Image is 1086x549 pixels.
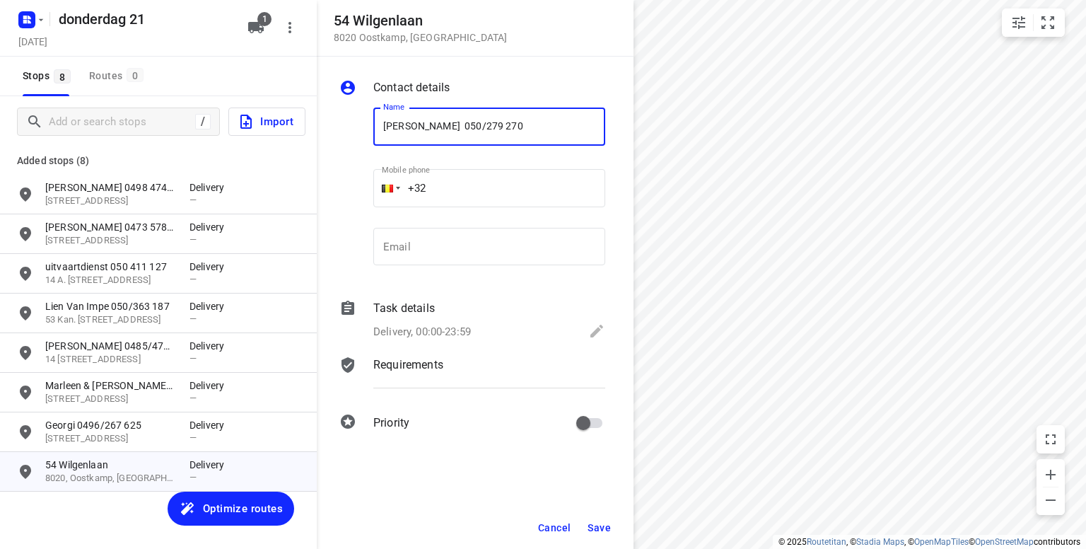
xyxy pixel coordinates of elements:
[23,67,75,85] span: Stops
[189,378,232,393] p: Delivery
[582,515,617,541] button: Save
[13,33,53,50] h5: Project date
[45,458,175,472] p: 54 Wilgenlaan
[203,499,283,518] span: Optimize routes
[53,8,236,30] h5: donderdag 21
[228,108,305,136] button: Import
[45,180,175,195] p: [PERSON_NAME] 0498 474 118
[189,393,197,403] span: —
[17,152,300,169] p: Added stops (8)
[189,353,197,364] span: —
[45,234,175,248] p: 192 Brugse Steenweg, 8000, Brugge, BE
[89,67,148,85] div: Routes
[1005,8,1033,37] button: Map settings
[45,353,175,366] p: 14 Kleine Moerstraat, 8000, Brugge, BE
[238,112,293,131] span: Import
[189,180,232,195] p: Delivery
[588,323,605,340] svg: Edit
[339,357,605,399] div: Requirements
[373,169,400,207] div: Belgium: + 32
[45,472,175,485] p: 8020, Oostkamp, [GEOGRAPHIC_DATA]
[168,492,294,526] button: Optimize routes
[856,537,904,547] a: Stadia Maps
[242,13,270,42] button: 1
[195,114,211,129] div: /
[49,111,195,133] input: Add or search stops
[189,418,232,432] p: Delivery
[532,515,576,541] button: Cancel
[339,79,605,99] div: Contact details
[257,12,271,26] span: 1
[127,68,144,82] span: 0
[382,166,430,174] label: Mobile phone
[45,299,175,313] p: Lien Van Impe 050/363 187
[334,32,507,43] p: 8020 Oostkamp , [GEOGRAPHIC_DATA]
[373,300,435,317] p: Task details
[373,415,409,432] p: Priority
[45,220,175,234] p: [PERSON_NAME] 0473 578 818
[45,378,175,393] p: Marleen & Thierry 0475/864 749
[975,537,1034,547] a: OpenStreetMap
[45,274,175,287] p: 14 A. Rodenbachstraat, 8370, Blankenberge, BE
[276,13,304,42] button: More
[538,522,571,533] span: Cancel
[189,458,232,472] p: Delivery
[189,195,197,205] span: —
[45,418,175,432] p: Georgi 0496/267 625
[373,357,443,374] p: Requirements
[334,13,507,29] h5: 54 Wilgenlaan
[339,300,605,342] div: Task detailsDelivery, 00:00-23:59
[914,537,969,547] a: OpenMapTiles
[45,339,175,353] p: [PERSON_NAME] 0485/479 492
[1034,8,1062,37] button: Fit zoom
[45,393,175,406] p: [STREET_ADDRESS]
[189,274,197,284] span: —
[1002,8,1065,37] div: small contained button group
[189,260,232,274] p: Delivery
[45,195,175,208] p: 42 Venetiëstraat, 8380, Brugge, BE
[189,472,197,482] span: —
[373,324,471,340] p: Delivery, 00:00-23:59
[373,79,450,96] p: Contact details
[54,69,71,83] span: 8
[189,432,197,443] span: —
[189,220,232,234] p: Delivery
[189,234,197,245] span: —
[189,299,232,313] p: Delivery
[588,522,611,533] span: Save
[45,313,175,327] p: 53 Kan. Bittremieuxlaan, 8340, Damme, BE
[220,108,305,136] a: Import
[373,169,605,207] input: 1 (702) 123-4567
[189,313,197,324] span: —
[807,537,846,547] a: Routetitan
[189,339,232,353] p: Delivery
[45,432,175,446] p: 26 Merelstraat, 8490, Jabbeke, BE
[778,537,1080,547] li: © 2025 , © , © © contributors
[45,260,175,274] p: uitvaartdienst 050 411 127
